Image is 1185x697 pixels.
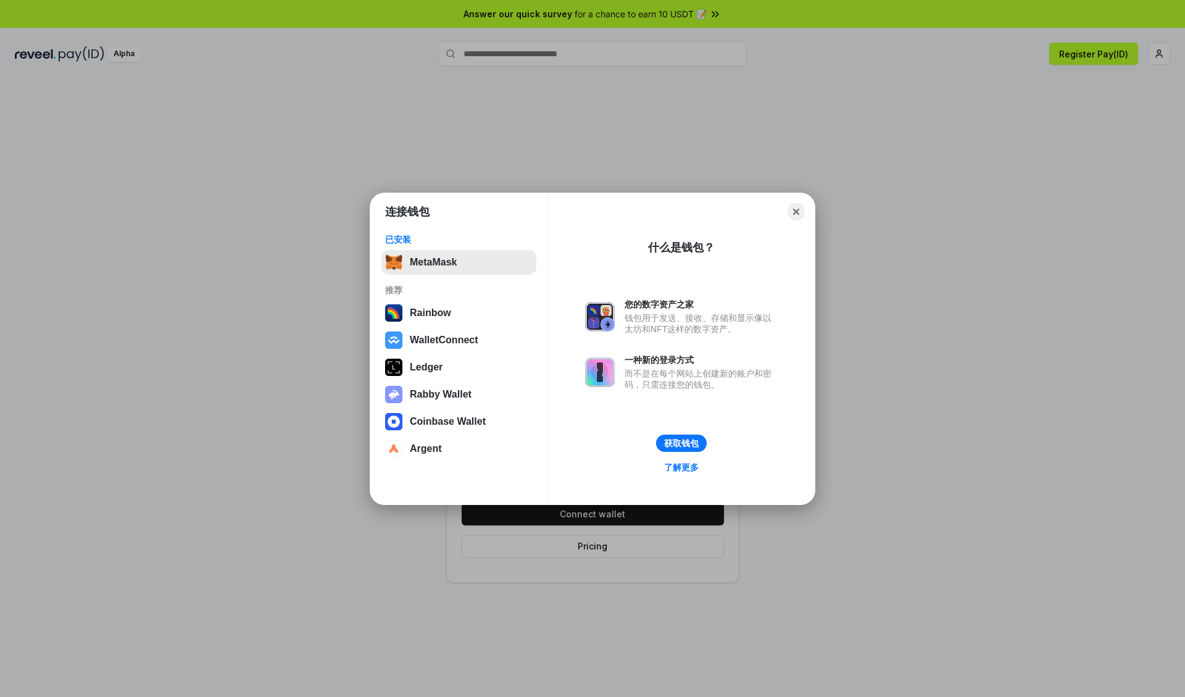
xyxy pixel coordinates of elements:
[664,438,699,449] div: 获取钱包
[385,304,402,322] img: svg+xml,%3Csvg%20width%3D%22120%22%20height%3D%22120%22%20viewBox%3D%220%200%20120%20120%22%20fil...
[657,459,706,475] a: 了解更多
[385,440,402,457] img: svg+xml,%3Csvg%20width%3D%2228%22%20height%3D%2228%22%20viewBox%3D%220%200%2028%2028%22%20fill%3D...
[381,301,536,325] button: Rainbow
[385,254,402,271] img: svg+xml,%3Csvg%20fill%3D%22none%22%20height%3D%2233%22%20viewBox%3D%220%200%2035%2033%22%20width%...
[625,312,778,335] div: 钱包用于发送、接收、存储和显示像以太坊和NFT这样的数字资产。
[385,359,402,376] img: svg+xml,%3Csvg%20xmlns%3D%22http%3A%2F%2Fwww.w3.org%2F2000%2Fsvg%22%20width%3D%2228%22%20height%3...
[656,435,707,452] button: 获取钱包
[381,328,536,353] button: WalletConnect
[585,357,615,387] img: svg+xml,%3Csvg%20xmlns%3D%22http%3A%2F%2Fwww.w3.org%2F2000%2Fsvg%22%20fill%3D%22none%22%20viewBox...
[410,389,472,400] div: Rabby Wallet
[381,409,536,434] button: Coinbase Wallet
[381,250,536,275] button: MetaMask
[381,382,536,407] button: Rabby Wallet
[385,234,533,245] div: 已安装
[385,204,430,219] h1: 连接钱包
[625,368,778,390] div: 而不是在每个网站上创建新的账户和密码，只需连接您的钱包。
[410,416,486,427] div: Coinbase Wallet
[585,302,615,332] img: svg+xml,%3Csvg%20xmlns%3D%22http%3A%2F%2Fwww.w3.org%2F2000%2Fsvg%22%20fill%3D%22none%22%20viewBox...
[410,335,478,346] div: WalletConnect
[381,436,536,461] button: Argent
[385,285,533,296] div: 推荐
[788,203,805,220] button: Close
[385,413,402,430] img: svg+xml,%3Csvg%20width%3D%2228%22%20height%3D%2228%22%20viewBox%3D%220%200%2028%2028%22%20fill%3D...
[385,386,402,403] img: svg+xml,%3Csvg%20xmlns%3D%22http%3A%2F%2Fwww.w3.org%2F2000%2Fsvg%22%20fill%3D%22none%22%20viewBox...
[410,307,451,319] div: Rainbow
[625,354,778,365] div: 一种新的登录方式
[410,443,442,454] div: Argent
[385,332,402,349] img: svg+xml,%3Csvg%20width%3D%2228%22%20height%3D%2228%22%20viewBox%3D%220%200%2028%2028%22%20fill%3D...
[381,355,536,380] button: Ledger
[410,362,443,373] div: Ledger
[625,299,778,310] div: 您的数字资产之家
[664,462,699,473] div: 了解更多
[410,257,457,268] div: MetaMask
[648,240,715,255] div: 什么是钱包？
